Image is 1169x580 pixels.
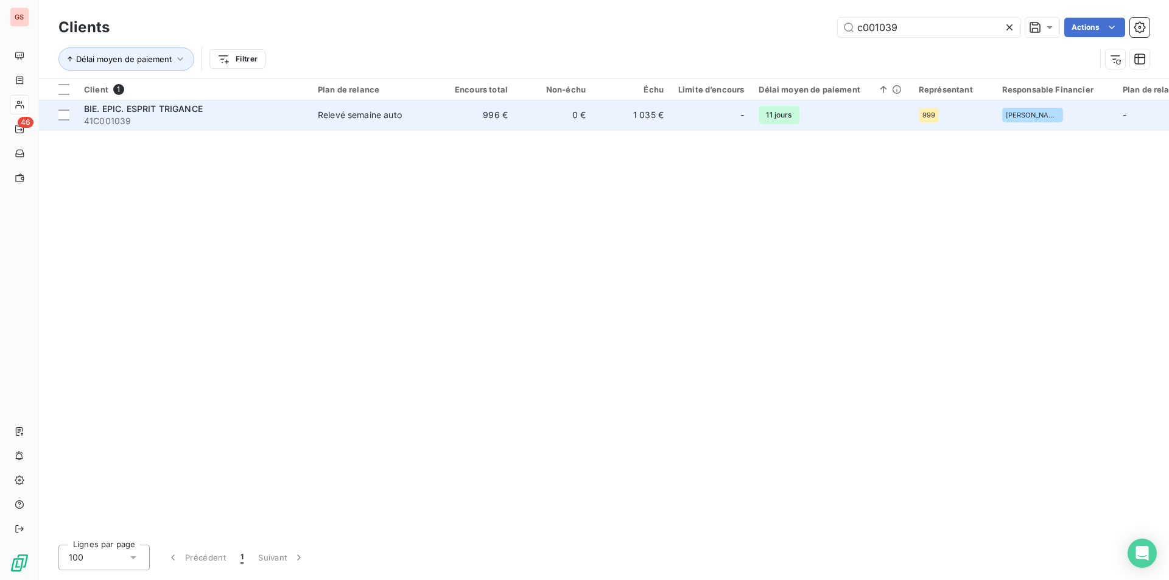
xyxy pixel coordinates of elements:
[444,85,508,94] div: Encours total
[84,85,108,94] span: Client
[58,16,110,38] h3: Clients
[1002,85,1108,94] div: Responsable Financier
[84,115,303,127] span: 41C001039
[84,103,203,114] span: BIE. EPIC. ESPRIT TRIGANCE
[318,109,402,121] div: Relevé semaine auto
[58,47,194,71] button: Délai moyen de paiement
[1128,539,1157,568] div: Open Intercom Messenger
[922,111,935,119] span: 999
[1123,110,1126,120] span: -
[759,106,799,124] span: 11 jours
[740,109,744,121] span: -
[1006,111,1059,119] span: [PERSON_NAME]
[759,85,904,94] div: Délai moyen de paiement
[515,100,593,130] td: 0 €
[10,7,29,27] div: GS
[113,84,124,95] span: 1
[69,551,83,564] span: 100
[160,545,233,570] button: Précédent
[522,85,586,94] div: Non-échu
[233,545,251,570] button: 1
[251,545,312,570] button: Suivant
[437,100,515,130] td: 996 €
[209,49,265,69] button: Filtrer
[18,117,33,128] span: 46
[240,551,244,564] span: 1
[838,18,1020,37] input: Rechercher
[593,100,671,130] td: 1 035 €
[10,553,29,573] img: Logo LeanPay
[919,85,988,94] div: Représentant
[600,85,664,94] div: Échu
[1064,18,1125,37] button: Actions
[318,85,430,94] div: Plan de relance
[76,54,172,64] span: Délai moyen de paiement
[678,85,744,94] div: Limite d’encours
